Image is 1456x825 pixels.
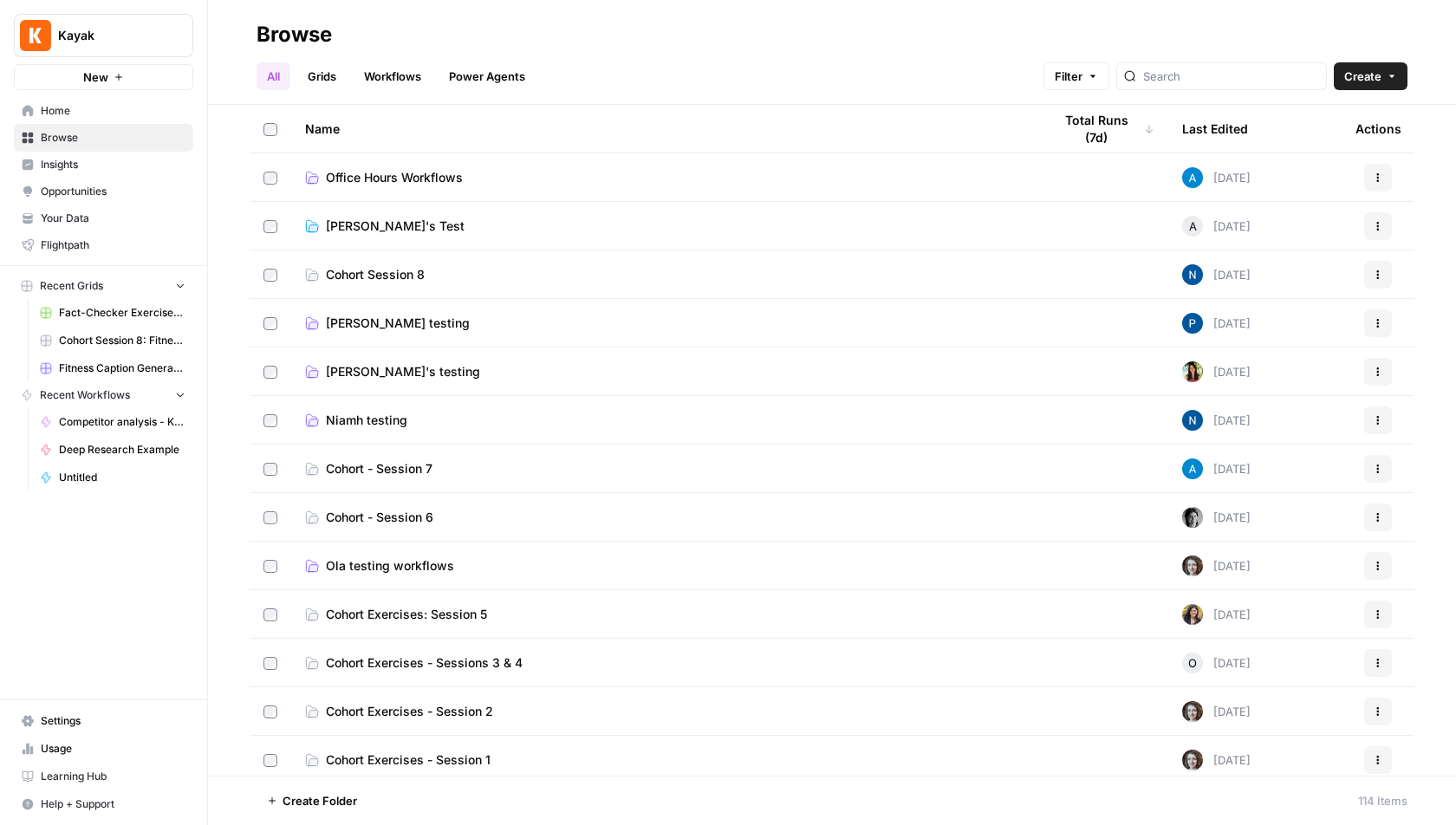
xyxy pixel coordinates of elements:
button: Recent Workflows [14,382,193,408]
div: [DATE] [1182,410,1251,431]
span: Fitness Caption Generator ([PERSON_NAME]) [59,361,185,376]
div: [DATE] [1182,458,1251,479]
img: e4v89f89x2fg3vu1gtqy01mqi6az [1182,361,1203,382]
div: [DATE] [1182,604,1251,625]
span: Cohort - Session 6 [326,509,433,526]
span: Browse [41,130,185,146]
a: Opportunities [14,178,193,205]
span: Learning Hub [41,769,185,784]
a: Cohort Session 8 [305,266,1024,283]
div: Browse [257,21,332,49]
span: Cohort Session 8 [326,266,425,283]
a: Fitness Caption Generator ([PERSON_NAME]) [32,354,193,382]
img: rz7p8tmnmqi1pt4pno23fskyt2v8 [1182,555,1203,576]
input: Search [1143,68,1319,85]
span: A [1189,218,1197,235]
span: Cohort Exercises: Session 5 [326,606,487,623]
div: Actions [1355,105,1401,153]
span: Cohort Exercises - Sessions 3 & 4 [326,654,523,672]
div: Last Edited [1182,105,1248,153]
div: [DATE] [1182,750,1251,770]
span: Recent Workflows [40,387,130,403]
img: re7xpd5lpd6r3te7ued3p9atxw8h [1182,604,1203,625]
a: Browse [14,124,193,152]
a: Flightpath [14,231,193,259]
img: o3cqybgnmipr355j8nz4zpq1mc6x [1182,458,1203,479]
img: pl7e58t6qlk7gfgh2zr3oyga3gis [1182,313,1203,334]
div: [DATE] [1182,507,1251,528]
span: Ola testing workflows [326,557,454,575]
a: Cohort Exercises - Session 1 [305,751,1024,769]
img: rz7p8tmnmqi1pt4pno23fskyt2v8 [1182,701,1203,722]
a: Competitor analysis - Knowledge Hub [32,408,193,436]
div: [DATE] [1182,653,1251,673]
span: Fact-Checker Exercises ([PERSON_NAME] [59,305,185,321]
a: Niamh testing [305,412,1024,429]
span: [PERSON_NAME]'s Test [326,218,465,235]
a: [PERSON_NAME] testing [305,315,1024,332]
button: Filter [1043,62,1109,90]
a: Fact-Checker Exercises ([PERSON_NAME] [32,299,193,327]
a: Workflows [354,62,432,90]
span: Untitled [59,470,185,485]
div: [DATE] [1182,264,1251,285]
span: Settings [41,713,185,729]
span: Cohort Exercises - Session 1 [326,751,491,769]
a: All [257,62,290,90]
span: Cohort Exercises - Session 2 [326,703,493,720]
span: [PERSON_NAME] testing [326,315,470,332]
a: Cohort Exercises - Session 2 [305,703,1024,720]
a: Ola testing workflows [305,557,1024,575]
div: [DATE] [1182,313,1251,334]
a: Power Agents [439,62,536,90]
a: Insights [14,151,193,179]
span: O [1188,654,1197,672]
div: 114 Items [1358,792,1407,809]
a: Cohort Exercises: Session 5 [305,606,1024,623]
span: [PERSON_NAME]'s testing [326,363,480,380]
span: Opportunities [41,184,185,199]
a: Untitled [32,464,193,491]
button: Recent Grids [14,273,193,299]
button: Create Folder [257,787,367,815]
span: Filter [1055,68,1082,85]
a: Cohort - Session 6 [305,509,1024,526]
a: Your Data [14,205,193,232]
a: [PERSON_NAME]'s testing [305,363,1024,380]
a: Cohort - Session 7 [305,460,1024,477]
span: Flightpath [41,237,185,253]
span: Cohort - Session 7 [326,460,432,477]
img: Kayak Logo [20,20,51,51]
img: n7pe0zs00y391qjouxmgrq5783et [1182,410,1203,431]
span: Competitor analysis - Knowledge Hub [59,414,185,430]
span: Create [1344,68,1381,85]
a: [PERSON_NAME]'s Test [305,218,1024,235]
button: Workspace: Kayak [14,14,193,57]
button: Help + Support [14,790,193,818]
div: [DATE] [1182,701,1251,722]
button: New [14,64,193,90]
div: [DATE] [1182,555,1251,576]
a: Deep Research Example [32,436,193,464]
span: Create Folder [283,792,357,809]
span: Deep Research Example [59,442,185,458]
div: [DATE] [1182,167,1251,188]
span: Niamh testing [326,412,407,429]
div: Name [305,105,1024,153]
img: jj2bur5b5vwzn5rpv3p6c9x605zy [1182,507,1203,528]
span: Home [41,103,185,119]
a: Office Hours Workflows [305,169,1024,186]
span: Help + Support [41,796,185,812]
img: n7pe0zs00y391qjouxmgrq5783et [1182,264,1203,285]
span: Kayak [58,27,163,44]
a: Grids [297,62,347,90]
span: Your Data [41,211,185,226]
img: rz7p8tmnmqi1pt4pno23fskyt2v8 [1182,750,1203,770]
span: Office Hours Workflows [326,169,463,186]
div: [DATE] [1182,361,1251,382]
a: Home [14,97,193,125]
a: Usage [14,735,193,763]
a: Settings [14,707,193,735]
span: Insights [41,157,185,172]
a: Learning Hub [14,763,193,790]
